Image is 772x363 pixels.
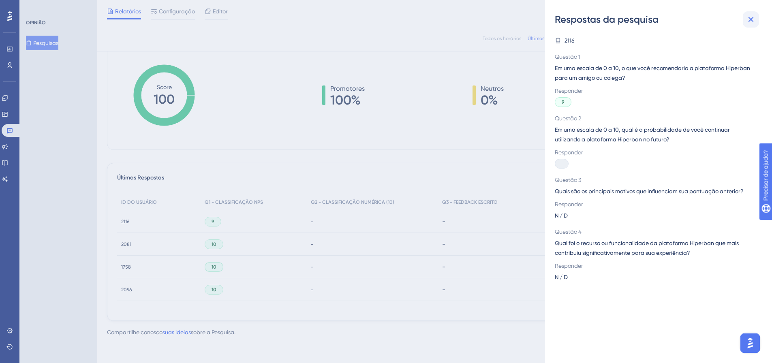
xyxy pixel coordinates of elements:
font: Questão 3 [555,177,581,183]
font: Em uma escala de 0 a 10, o que você recomendaria a plataforma Hiperban para um amigo ou colega? [555,65,750,81]
font: Questão 1 [555,53,580,60]
font: Responder [555,149,583,156]
font: 9 [562,99,565,105]
font: Qual foi o recurso ou funcionalidade da plataforma Hiperban que mais contribuiu significativament... [555,240,739,256]
font: Responder [555,263,583,269]
font: Quais são os principais motivos que influenciam sua pontuação anterior? [555,188,744,194]
font: N / D [555,274,568,280]
font: Responder [555,201,583,207]
font: 2116 [565,37,575,44]
font: Respostas da pesquisa [555,13,659,25]
font: Questão 2 [555,115,581,122]
font: Em uma escala de 0 a 10, qual é a probabilidade de você continuar utilizando a plataforma Hiperba... [555,126,730,143]
font: Questão 4 [555,228,582,235]
font: N / D [555,212,568,219]
font: Precisar de ajuda? [19,4,70,10]
iframe: Iniciador do Assistente de IA do UserGuiding [738,331,762,355]
font: Responder [555,88,583,94]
